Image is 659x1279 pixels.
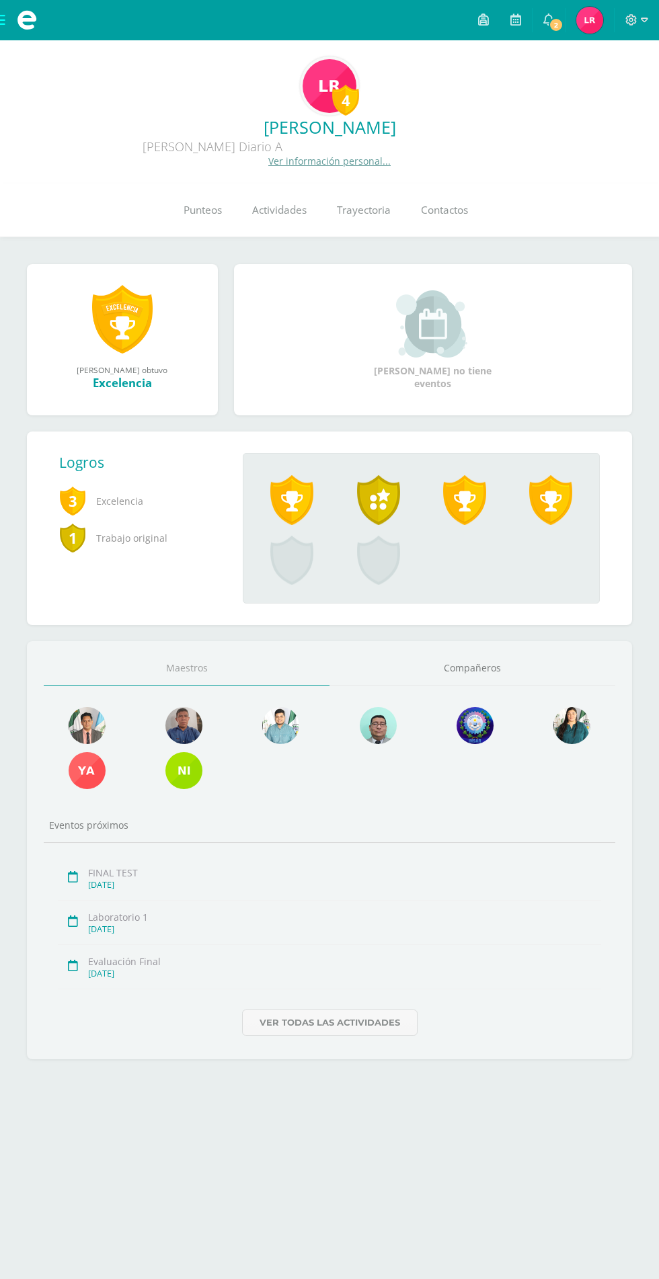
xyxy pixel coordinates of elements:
[44,819,615,831] div: Eventos próximos
[88,911,601,923] div: Laboratorio 1
[165,707,202,744] img: 15ead7f1e71f207b867fb468c38fe54e.png
[405,183,483,237] a: Contactos
[549,17,564,32] span: 2
[262,707,299,744] img: 0f63e8005e7200f083a8d258add6f512.png
[59,483,221,520] span: Excelencia
[366,290,500,390] div: [PERSON_NAME] no tiene eventos
[88,955,601,968] div: Evaluación Final
[553,707,590,744] img: 978d87b925d35904a78869fb8ac2cdd4.png
[252,203,307,217] span: Actividades
[59,485,86,516] span: 3
[396,290,469,358] img: event_small.png
[457,707,494,744] img: dc2fb6421a228f6616e653f2693e2525.png
[11,116,648,138] a: [PERSON_NAME]
[268,155,391,167] a: Ver información personal...
[88,923,601,935] div: [DATE]
[59,520,221,556] span: Trabajo original
[40,375,204,390] div: Excelencia
[184,203,222,217] span: Punteos
[576,7,603,34] img: 964ca9894ede580144e497e08e3aa946.png
[11,138,414,155] div: [PERSON_NAME] Diario A
[332,85,359,116] div: 4
[242,1009,418,1036] a: Ver todas las actividades
[59,453,232,472] div: Logros
[421,203,468,217] span: Contactos
[44,651,329,686] a: Maestros
[165,752,202,789] img: 00ff0eba9913da2ba50adc7cb613cb2a.png
[69,707,106,744] img: 2c4dff0c710b6a35061898d297a91252.png
[237,183,321,237] a: Actividades
[88,879,601,891] div: [DATE]
[337,203,391,217] span: Trayectoria
[303,59,356,113] img: 1b26c3c0b972243a58e268f6956c96ba.png
[59,522,86,553] span: 1
[360,707,397,744] img: 3e108a040f21997f7e52dfe8a4f5438d.png
[168,183,237,237] a: Punteos
[321,183,405,237] a: Trayectoria
[329,651,615,686] a: Compañeros
[88,866,601,879] div: FINAL TEST
[40,364,204,375] div: [PERSON_NAME] obtuvo
[69,752,106,789] img: f1de0090d169917daf4d0a2768869178.png
[88,968,601,979] div: [DATE]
